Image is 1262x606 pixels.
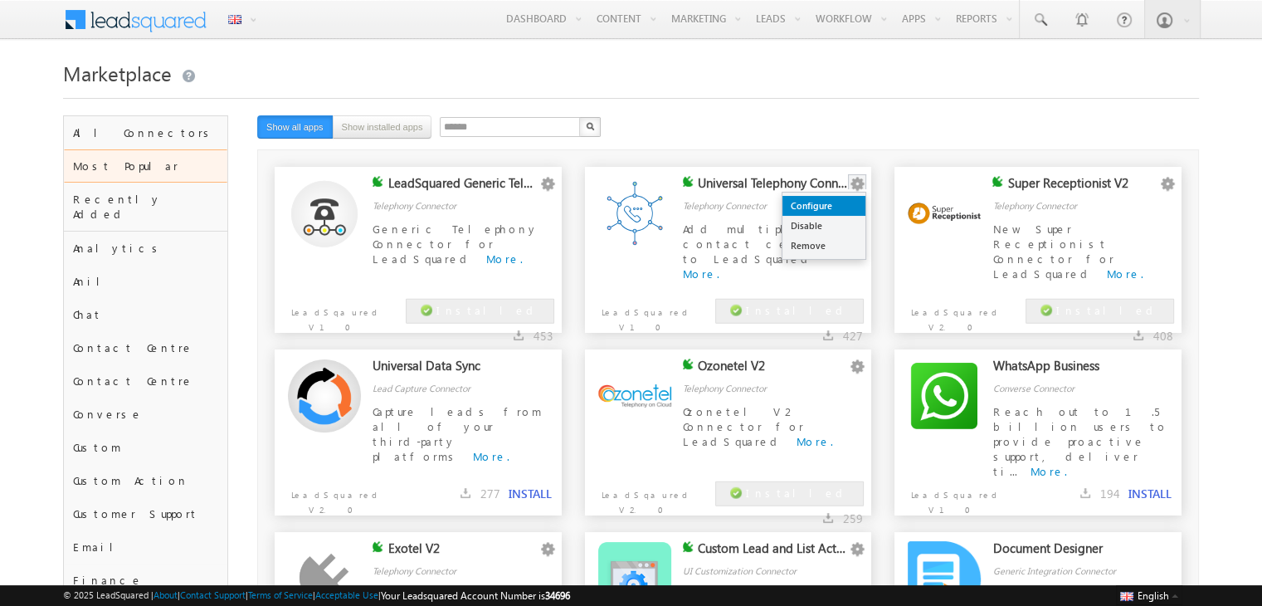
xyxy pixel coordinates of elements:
span: Your Leadsquared Account Number is [381,589,570,602]
button: Show all apps [257,115,333,139]
img: checking status [373,541,383,552]
span: Ozonetel V2 Connector for LeadSquared [683,404,804,448]
img: checking status [683,359,694,369]
img: Alternate Logo [908,359,981,433]
div: Anil [64,265,227,298]
img: checking status [373,176,383,187]
div: WhatsApp Business [992,358,1142,381]
a: Remove [782,236,865,256]
a: Configure [782,196,865,216]
span: 408 [1153,328,1173,344]
div: Finance [64,564,227,597]
span: Capture leads from all of your third-party platforms [373,404,542,463]
div: Analytics [64,232,227,265]
a: About [153,589,178,600]
img: checking status [683,176,694,187]
span: New Super Receptionist Connector for LeadSquared [992,222,1113,281]
img: downloads [460,488,470,498]
div: Recently Added [64,183,227,231]
div: Contact Centre [64,331,227,364]
span: Installed [746,303,849,317]
a: Contact Support [180,589,246,600]
a: More. [486,252,523,266]
a: More. [797,434,833,448]
span: 427 [843,328,863,344]
span: © 2025 LeadSquared | | | | | [63,588,570,604]
div: Exotel V2 [388,540,538,564]
p: LeadSquared V2.0 [275,479,390,517]
img: Alternate Logo [598,384,671,408]
span: 453 [534,328,553,344]
span: English [1138,589,1169,602]
img: downloads [823,513,833,523]
img: Alternate Logo [291,180,358,247]
p: LeadSquared V2.0 [894,296,1010,335]
p: LeadSqaured V2.0 [585,479,700,517]
span: Generic Telephony Connector for LeadSquared [373,222,538,266]
a: More. [1030,464,1066,478]
div: Most Popular [64,149,227,183]
span: 34696 [545,589,570,602]
div: Universal Telephony Connector [698,175,847,198]
button: INSTALL [1128,486,1172,501]
a: More. [683,266,719,281]
img: Alternate Logo [288,359,361,433]
p: LeadSquared V1.0 [894,479,1010,517]
div: Chat [64,298,227,331]
div: All Connectors [64,116,227,149]
a: Acceptable Use [315,589,378,600]
span: Reach out to 1.5 billion users to provide proactive support, deliver ti... [992,404,1167,478]
div: Email [64,530,227,564]
img: Alternate Logo [299,553,349,605]
div: Customer Support [64,497,227,530]
p: LeadSquared V1.0 [585,296,700,335]
button: Show installed apps [333,115,432,139]
span: 259 [843,511,863,526]
div: Ozonetel V2 [698,358,847,381]
div: Converse [64,398,227,431]
span: 277 [480,486,500,501]
img: downloads [1080,488,1090,498]
img: downloads [823,330,833,340]
a: More. [1106,266,1143,281]
span: Installed [436,303,539,317]
div: Document Designer [992,540,1142,564]
img: checking status [683,541,694,552]
img: Alternate Logo [598,177,671,250]
span: Installed [1056,303,1159,317]
img: downloads [1133,330,1143,340]
button: INSTALL [509,486,552,501]
span: Add multiple contact centres to LeadSquared [683,222,833,266]
a: More. [473,449,509,463]
div: Custom Lead and List Actions [698,540,847,564]
img: checking status [992,176,1003,187]
div: Custom Action [64,464,227,497]
div: Super Receptionist V2 [1008,175,1157,198]
span: Marketplace [63,60,172,86]
div: Universal Data Sync [373,358,522,381]
img: Alternate Logo [908,203,981,225]
span: Installed [746,486,849,500]
button: English [1116,585,1182,605]
div: LeadSquared Generic Telephony Connector [388,175,538,198]
a: Disable [782,216,865,236]
img: downloads [514,330,524,340]
img: Search [586,122,594,130]
div: Custom [64,431,227,464]
a: Terms of Service [248,589,313,600]
div: Contact Centre [64,364,227,398]
p: LeadSqaured V1.0 [275,296,390,335]
span: 194 [1100,486,1120,501]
